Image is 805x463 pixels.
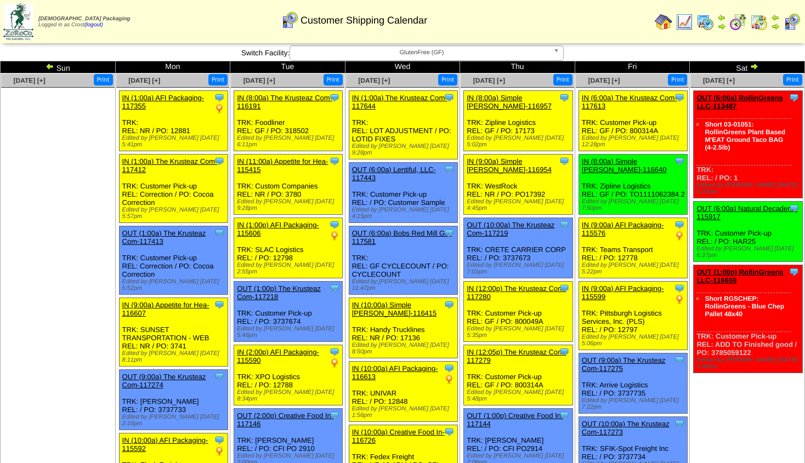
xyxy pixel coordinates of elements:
[234,91,343,151] div: TRK: Foodliner REL: GF / PO: 318502
[214,156,225,167] img: Tooltip
[582,221,664,237] a: IN (9:00a) AFI Packaging-115576
[694,265,802,373] div: TRK: Customer Pick-up REL: ADD TO Finished good / PO: 3785059122
[582,397,687,410] div: Edited by [PERSON_NAME] [DATE] 7:22pm
[582,284,664,301] a: IN (9:00a) AFI Packaging-115599
[750,62,758,71] img: arrowright.gif
[674,283,685,294] img: Tooltip
[329,230,340,241] img: PO
[84,22,103,28] a: (logout)
[467,94,552,110] a: IN (8:00a) Simple [PERSON_NAME]-116957
[345,61,460,73] td: Wed
[122,373,206,389] a: OUT (9:00a) The Krusteaz Com-117274
[464,218,572,278] div: TRK: CRETE CARRIER CORP REL: / PO: 3737673
[352,428,445,444] a: IN (10:00a) Creative Food In-116726
[559,283,570,294] img: Tooltip
[582,262,687,275] div: Edited by [PERSON_NAME] [DATE] 5:22pm
[115,61,230,73] td: Mon
[324,74,343,85] button: Print
[1,61,116,73] td: Sun
[559,92,570,103] img: Tooltip
[464,345,572,405] div: TRK: Customer Pick-up REL: GF / PO: 800314A
[230,61,345,73] td: Tue
[243,77,275,84] a: [DATE] [+]
[460,61,575,73] td: Thu
[119,370,228,430] div: TRK: [PERSON_NAME] REL: / PO: 3737733
[234,282,343,342] div: TRK: Customer Pick-up REL: / PO: 3737674
[237,284,321,301] a: OUT (1:00p) The Krusteaz Com-117218
[696,245,802,259] div: Edited by [PERSON_NAME] [DATE] 6:37pm
[352,229,452,245] a: OUT (6:00a) Bobs Red Mill GF-117581
[237,325,342,339] div: Edited by [PERSON_NAME] [DATE] 5:46pm
[329,283,340,294] img: Tooltip
[352,207,457,220] div: Edited by [PERSON_NAME] [DATE] 4:15pm
[234,155,343,215] div: TRK: Custom Companies REL: NR / PO: 3780
[553,74,572,85] button: Print
[237,221,319,237] a: IN (1:00p) AFI Packaging-115606
[559,219,570,230] img: Tooltip
[329,219,340,230] img: Tooltip
[352,342,457,355] div: Edited by [PERSON_NAME] [DATE] 8:50pm
[122,278,228,291] div: Edited by [PERSON_NAME] [DATE] 5:52pm
[559,410,570,421] img: Tooltip
[588,77,620,84] a: [DATE] [+]
[122,157,218,174] a: IN (1:00a) The Krusteaz Com-117412
[214,371,225,382] img: Tooltip
[352,301,437,317] a: IN (10:00a) Simple [PERSON_NAME]-116415
[444,92,455,103] img: Tooltip
[444,227,455,238] img: Tooltip
[444,363,455,374] img: Tooltip
[237,198,342,212] div: Edited by [PERSON_NAME] [DATE] 9:28pm
[237,262,342,275] div: Edited by [PERSON_NAME] [DATE] 2:55pm
[294,46,549,59] span: GlutenFree (GF)
[464,155,572,215] div: TRK: WestRock REL: NR / PO: PO17392
[119,91,228,151] div: TRK: REL: NR / PO: 12881
[717,13,726,22] img: arrowleft.gif
[467,348,566,364] a: IN (12:05p) The Krusteaz Com-117279
[349,163,457,223] div: TRK: Customer Pick-up REL: / PO: Customer Sample
[674,92,685,103] img: Tooltip
[301,15,427,26] span: Customer Shipping Calendar
[122,207,228,220] div: Edited by [PERSON_NAME] [DATE] 5:57pm
[234,345,343,405] div: TRK: XPO Logistics REL: / PO: 12788
[14,77,46,84] span: [DATE] [+]
[119,155,228,223] div: TRK: Customer Pick-up REL: Correction / PO: Cocoa Correction
[444,374,455,385] img: PO
[349,362,457,422] div: TRK: UNIVAR REL: / PO: 12848
[352,143,457,156] div: Edited by [PERSON_NAME] [DATE] 9:28pm
[467,221,554,237] a: OUT (10:00a) The Krusteaz Com-117219
[329,410,340,421] img: Tooltip
[696,182,802,195] div: Edited by [PERSON_NAME] [DATE] 6:37pm
[575,61,690,73] td: Fri
[582,334,687,347] div: Edited by [PERSON_NAME] [DATE] 5:06pm
[582,420,670,436] a: OUT (10:00a) The Krusteaz Com-117273
[46,62,54,71] img: arrowleft.gif
[237,389,342,402] div: Edited by [PERSON_NAME] [DATE] 8:34pm
[582,198,687,212] div: Edited by [PERSON_NAME] [DATE] 7:50pm
[349,91,457,159] div: TRK: REL: LOT ADJUSTMENT / PO: LOTID FIXES
[281,12,298,29] img: calendarcustomer.gif
[668,74,687,85] button: Print
[444,299,455,310] img: Tooltip
[214,103,225,114] img: PO
[674,156,685,167] img: Tooltip
[467,284,566,301] a: IN (12:00p) The Krusteaz Com-117280
[694,202,802,262] div: TRK: Customer Pick-up REL: / PO: HAR25
[694,91,802,198] div: TRK: REL: / PO: 1
[771,22,780,31] img: arrowright.gif
[473,77,505,84] span: [DATE] [+]
[329,92,340,103] img: Tooltip
[690,61,805,73] td: Sat
[352,364,438,381] a: IN (10:00a) AFI Packaging-116613
[122,135,228,148] div: Edited by [PERSON_NAME] [DATE] 5:41pm
[696,357,802,370] div: Edited by [PERSON_NAME] [DATE] 3:04pm
[467,198,572,212] div: Edited by [PERSON_NAME] [DATE] 4:45pm
[579,155,687,215] div: TRK: Zipline Logistics REL: GF / PO: TO1111062384.2
[579,282,687,350] div: TRK: Pittsburgh Logistics Services, Inc. (PLS) REL: / PO: 12797
[579,353,687,414] div: TRK: Arrive Logistics REL: / PO: 3737735
[674,418,685,429] img: Tooltip
[122,301,209,317] a: IN (9:00a) Appetite for Hea-116607
[122,350,228,363] div: Edited by [PERSON_NAME] [DATE] 8:11pm
[696,204,797,221] a: OUT (6:00a) Natural Decadenc-115917
[717,22,726,31] img: arrowright.gif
